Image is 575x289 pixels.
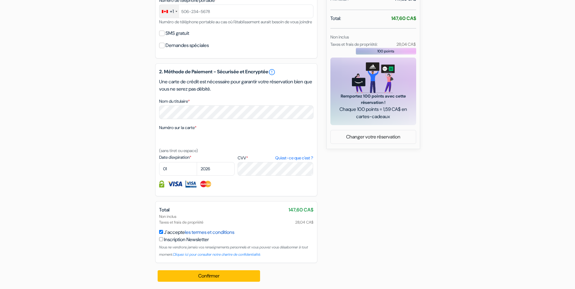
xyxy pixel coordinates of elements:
button: Confirmer [158,270,260,282]
div: +1 [170,8,174,15]
label: CVV [238,155,313,161]
label: Numéro sur la carte [159,125,196,131]
label: Nom du titulaire [159,98,190,105]
h5: 2. Méthode de Paiement - Sécurisée et Encryptée [159,68,313,76]
div: Canada: +1 [159,5,179,18]
div: Non inclus Taxes et frais de propriété [159,214,313,225]
span: Chaque 100 points = 1,59 CA$ en cartes-cadeaux [338,106,409,120]
label: Demandes spéciales [165,41,209,50]
img: Visa [167,181,182,188]
label: Date d'expiration [159,154,235,161]
label: SMS gratuit [165,29,189,38]
strong: 147,60 CA$ [391,15,416,22]
small: 28,04 CA$ [396,42,416,47]
a: les termes et conditions [185,229,234,235]
a: Changer votre réservation [331,131,416,143]
span: Total [159,207,169,213]
a: error_outline [268,68,276,76]
span: 28,04 CA$ [295,219,313,225]
p: Une carte de crédit est nécessaire pour garantir votre réservation bien que vous ne serez pas déb... [159,78,313,93]
a: Cliquez ici pour consulter notre chartre de confidentialité. [173,252,261,257]
label: J'accepte [164,229,234,236]
small: Taxes et frais de propriété: [330,42,378,47]
span: Total: [330,15,341,22]
img: Information de carte de crédit entièrement encryptée et sécurisée [159,181,164,188]
span: Remportez 100 points avec cette réservation ! [338,93,409,106]
a: Qu'est-ce que c'est ? [275,155,313,161]
img: gift_card_hero_new.png [352,62,395,93]
small: Non inclus [330,34,349,40]
img: Visa Electron [186,181,196,188]
small: Nous ne vendrons jamais vos renseignements personnels et vous pouvez vous désabonner à tout moment. [159,245,308,257]
input: 506-234-5678 [159,5,313,18]
label: Inscription Newsletter [164,236,209,243]
img: Master Card [199,181,212,188]
span: 100 points [377,48,394,54]
small: (sans tiret ou espace) [159,148,198,153]
small: Numéro de téléphone portable au cas où l'établissement aurait besoin de vous joindre [159,19,312,25]
span: 147,60 CA$ [289,206,313,214]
